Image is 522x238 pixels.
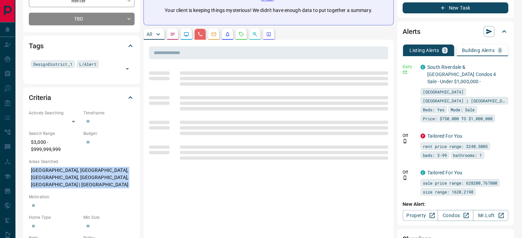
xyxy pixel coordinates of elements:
p: Actively Searching: [29,110,80,116]
svg: Opportunities [252,32,258,37]
a: Condos [438,210,473,221]
svg: Listing Alerts [225,32,230,37]
div: condos.ca [420,170,425,175]
svg: Lead Browsing Activity [184,32,189,37]
p: Building Alerts [462,48,495,53]
div: property.ca [420,134,425,138]
p: Off [403,133,416,139]
div: Tags [29,38,135,54]
span: Mode: Sale [451,106,475,113]
p: Your client is keeping things mysterious! We didn't have enough data to put together a summary. [165,7,372,14]
div: Alerts [403,23,508,40]
span: sale price range: 628200,767800 [423,179,497,186]
p: New Alert: [403,201,508,208]
p: Areas Searched: [29,159,135,165]
span: Price: $750,000 TO $1,000,000 [423,115,492,122]
p: Listing Alerts [409,48,439,53]
p: Daily [403,64,416,70]
a: Mr.Loft [473,210,508,221]
p: $3,000 - $999,999,999 [29,137,80,155]
svg: Push Notification Only [403,139,407,143]
div: Criteria [29,89,135,106]
svg: Emails [211,32,217,37]
p: 3 [443,48,446,53]
p: 0 [499,48,501,53]
span: bathrooms: 1 [453,152,482,159]
h2: Alerts [403,26,420,37]
span: rent price range: 3240,5005 [423,143,488,150]
a: Tailored For You [427,170,462,175]
button: Open [123,64,132,74]
span: DesignDistrict_1 [33,61,72,67]
p: All [147,32,152,37]
span: size range: 1620,2198 [423,188,473,195]
svg: Calls [197,32,203,37]
button: New Task [403,2,508,13]
a: Property [403,210,438,221]
span: [GEOGRAPHIC_DATA] [423,88,464,95]
div: condos.ca [420,65,425,70]
svg: Agent Actions [266,32,271,37]
svg: Push Notification Only [403,175,407,180]
p: Budget: [83,130,135,137]
span: [GEOGRAPHIC_DATA] | [GEOGRAPHIC_DATA] [423,97,506,104]
span: L/Alert [79,61,96,67]
p: Timeframe: [83,110,135,116]
div: TBD [29,13,135,25]
svg: Email [403,70,407,75]
p: Off [403,169,416,175]
span: beds: 3-99 [423,152,447,159]
h2: Tags [29,40,43,51]
p: Search Range: [29,130,80,137]
a: Tailored For You [427,133,462,139]
svg: Notes [170,32,175,37]
a: South Riverdale & [GEOGRAPHIC_DATA] Condos 4 Sale - Under $1,000,000 - [427,64,496,84]
h2: Criteria [29,92,51,103]
p: [GEOGRAPHIC_DATA], [GEOGRAPHIC_DATA], [GEOGRAPHIC_DATA], [GEOGRAPHIC_DATA], [GEOGRAPHIC_DATA] | [... [29,165,135,190]
svg: Requests [239,32,244,37]
p: Min Size: [83,214,135,221]
p: Motivation: [29,194,135,200]
p: Home Type: [29,214,80,221]
span: Beds: Yes [423,106,444,113]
